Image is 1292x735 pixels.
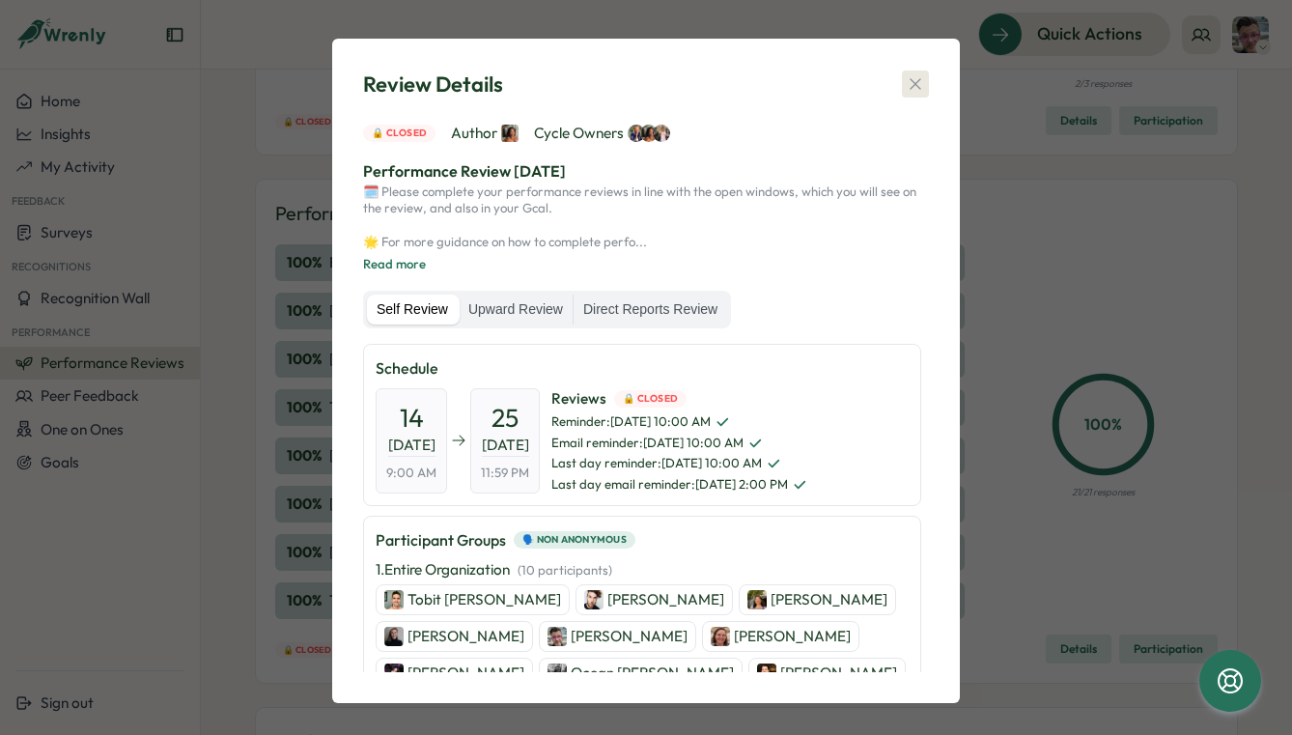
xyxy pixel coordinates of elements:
[372,126,427,141] span: 🔒 Closed
[551,388,807,410] span: Reviews
[747,590,767,609] img: Estelle Lim
[702,621,859,652] a: Charley Watters[PERSON_NAME]
[653,125,670,142] img: Hannah Saunders
[363,70,503,99] span: Review Details
[376,584,570,615] a: Tobit MichaelTobit [PERSON_NAME]
[363,184,929,251] p: 🗓️ Please complete your performance reviews in line with the open windows, which you will see on ...
[451,123,519,144] span: Author
[522,532,627,548] span: 🗣️ Non Anonymous
[376,559,612,580] p: 1 . Entire Organization
[376,356,909,381] p: Schedule
[501,125,519,142] img: Viveca Riley
[551,455,807,472] span: Last day reminder : [DATE] 10:00 AM
[640,125,658,142] img: Viveca Riley
[386,465,436,482] span: 9:00 AM
[384,590,404,609] img: Tobit Michael
[481,465,529,482] span: 11:59 PM
[551,413,807,431] span: Reminder : [DATE] 10:00 AM
[571,663,734,684] p: Ocean [PERSON_NAME]
[734,626,851,647] p: [PERSON_NAME]
[482,435,529,457] span: [DATE]
[407,626,524,647] p: [PERSON_NAME]
[492,401,519,435] span: 25
[367,295,458,325] label: Self Review
[407,589,561,610] p: Tobit [PERSON_NAME]
[363,256,426,273] button: Read more
[388,435,435,457] span: [DATE]
[607,589,724,610] p: [PERSON_NAME]
[376,528,506,552] p: Participant Groups
[711,627,730,646] img: Charley Watters
[780,663,897,684] p: [PERSON_NAME]
[407,663,524,684] p: [PERSON_NAME]
[584,590,604,609] img: Jay Cowle
[363,159,929,184] p: Performance Review [DATE]
[551,435,807,452] span: Email reminder : [DATE] 10:00 AM
[548,664,567,683] img: Ocean Allen
[571,626,688,647] p: [PERSON_NAME]
[574,295,727,325] label: Direct Reports Review
[539,658,743,689] a: Ocean AllenOcean [PERSON_NAME]
[384,627,404,646] img: Lucy Skinner
[539,621,696,652] a: Chris Forlano[PERSON_NAME]
[739,584,896,615] a: Estelle Lim[PERSON_NAME]
[748,658,906,689] a: Carlton Huber[PERSON_NAME]
[400,401,424,435] span: 14
[551,476,807,494] span: Last day email reminder : [DATE] 2:00 PM
[576,584,733,615] a: Jay Cowle[PERSON_NAME]
[623,391,678,407] span: 🔒 Closed
[628,125,645,142] img: Hanna Smith
[376,621,533,652] a: Lucy Skinner[PERSON_NAME]
[548,627,567,646] img: Chris Forlano
[518,562,612,578] span: ( 10 participants )
[376,658,533,689] a: Dannielle[PERSON_NAME]
[534,123,670,144] span: Cycle Owners
[384,664,404,683] img: Dannielle
[757,664,776,683] img: Carlton Huber
[459,295,573,325] label: Upward Review
[771,589,887,610] p: [PERSON_NAME]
